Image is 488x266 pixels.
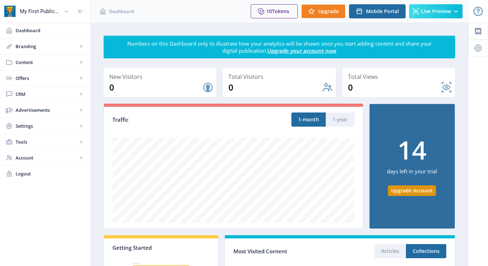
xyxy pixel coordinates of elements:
[112,244,210,251] div: Getting Started
[4,6,16,17] img: app-icon.png
[16,91,78,98] span: CRM
[388,185,436,196] button: Upgrade Account
[409,4,463,18] button: Live Preview
[326,112,354,127] button: 1-year
[228,82,321,93] div: 0
[109,82,202,93] div: 0
[301,4,345,18] button: Upgrade
[16,154,78,161] span: Account
[366,8,399,14] span: Mobile Portal
[112,116,233,124] div: Traffic
[109,72,214,82] div: New Visitors
[20,4,61,19] div: My First Publication
[272,8,289,15] span: Tokens
[109,8,134,15] span: Dashboard
[291,112,326,127] button: 1-month
[16,170,85,177] span: Logout
[228,72,333,82] div: Total Visitors
[267,47,336,54] a: Upgrade your account now
[318,8,339,14] span: Upgrade
[349,4,406,18] button: Mobile Portal
[16,27,85,34] span: Dashboard
[233,246,340,257] div: Most Visited Content
[127,40,432,54] div: Numbers on this Dashboard only to illustrate how your analytics will be shown once you start addi...
[348,72,452,82] div: Total Views
[16,43,78,50] span: Branding
[16,59,78,66] span: Content
[16,75,78,82] span: Offers
[348,82,441,93] div: 0
[406,244,446,258] button: Collections
[16,106,78,114] span: Advertisements
[16,122,78,129] span: Settings
[251,4,298,18] button: 10Tokens
[397,137,426,162] div: 14
[421,8,451,14] span: Live Preview
[16,138,78,145] span: Tools
[387,162,437,185] div: days left in your trial
[374,244,406,258] button: Articles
